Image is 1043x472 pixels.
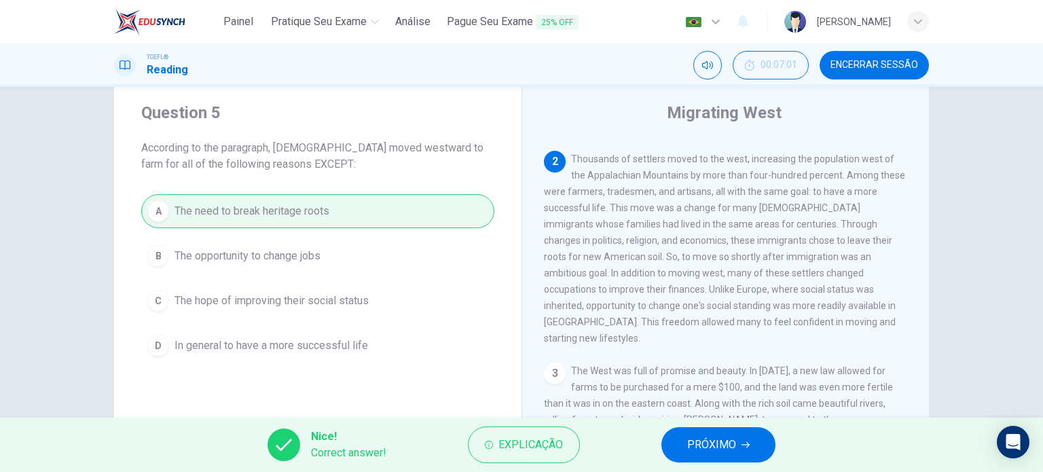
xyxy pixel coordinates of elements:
[784,11,806,33] img: Profile picture
[441,10,584,35] button: Pague Seu Exame25% OFF
[311,429,386,445] span: Nice!
[536,15,579,30] span: 25% OFF
[114,8,217,35] a: EduSynch logo
[544,153,905,344] span: Thousands of settlers moved to the west, increasing the population west of the Appalachian Mounta...
[997,426,1029,458] div: Open Intercom Messenger
[271,14,367,30] span: Pratique seu exame
[217,10,260,34] button: Painel
[468,426,580,463] button: Explicação
[390,10,436,34] button: Análise
[390,10,436,35] a: Análise
[141,102,494,124] h4: Question 5
[693,51,722,79] div: Silenciar
[733,51,809,79] div: Esconder
[311,445,386,461] span: Correct answer!
[141,140,494,173] span: According to the paragraph, [DEMOGRAPHIC_DATA] moved westward to farm for all of the following re...
[733,51,809,79] button: 00:07:01
[820,51,929,79] button: Encerrar Sessão
[498,435,563,454] span: Explicação
[223,14,253,30] span: Painel
[685,17,702,27] img: pt
[395,14,431,30] span: Análise
[687,435,736,454] span: PRÓXIMO
[817,14,891,30] div: [PERSON_NAME]
[761,60,797,71] span: 00:07:01
[217,10,260,35] a: Painel
[544,151,566,173] div: 2
[667,102,782,124] h4: Migrating West
[447,14,579,31] span: Pague Seu Exame
[147,52,168,62] span: TOEFL®
[830,60,918,71] span: Encerrar Sessão
[266,10,384,34] button: Pratique seu exame
[544,363,566,384] div: 3
[114,8,185,35] img: EduSynch logo
[544,365,893,458] span: The West was full of promise and beauty. In [DATE], a new law allowed for farms to be purchased f...
[661,427,775,462] button: PRÓXIMO
[147,62,188,78] h1: Reading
